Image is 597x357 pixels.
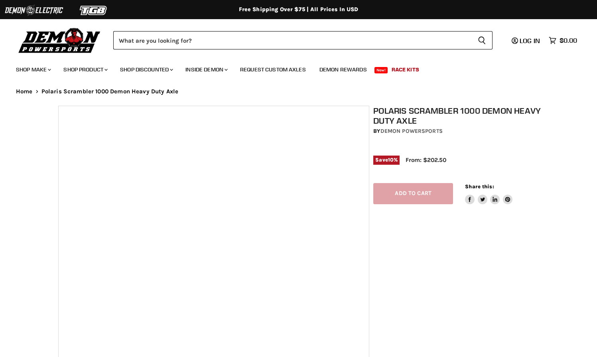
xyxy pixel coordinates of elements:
[313,61,373,78] a: Demon Rewards
[508,37,545,44] a: Log in
[16,26,103,54] img: Demon Powersports
[465,183,512,204] aside: Share this:
[374,67,388,73] span: New!
[373,156,400,164] span: Save %
[41,88,179,95] span: Polaris Scrambler 1000 Demon Heavy Duty Axle
[113,31,471,49] input: Search
[10,61,56,78] a: Shop Make
[373,106,543,126] h1: Polaris Scrambler 1000 Demon Heavy Duty Axle
[64,3,124,18] img: TGB Logo 2
[386,61,425,78] a: Race Kits
[234,61,312,78] a: Request Custom Axles
[520,37,540,45] span: Log in
[380,128,443,134] a: Demon Powersports
[57,61,112,78] a: Shop Product
[406,156,446,164] span: From: $202.50
[16,88,33,95] a: Home
[388,157,394,163] span: 10
[465,183,494,189] span: Share this:
[179,61,232,78] a: Inside Demon
[373,127,543,136] div: by
[560,37,577,44] span: $0.00
[113,31,493,49] form: Product
[10,58,575,78] ul: Main menu
[114,61,178,78] a: Shop Discounted
[545,35,581,46] a: $0.00
[4,3,64,18] img: Demon Electric Logo 2
[471,31,493,49] button: Search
